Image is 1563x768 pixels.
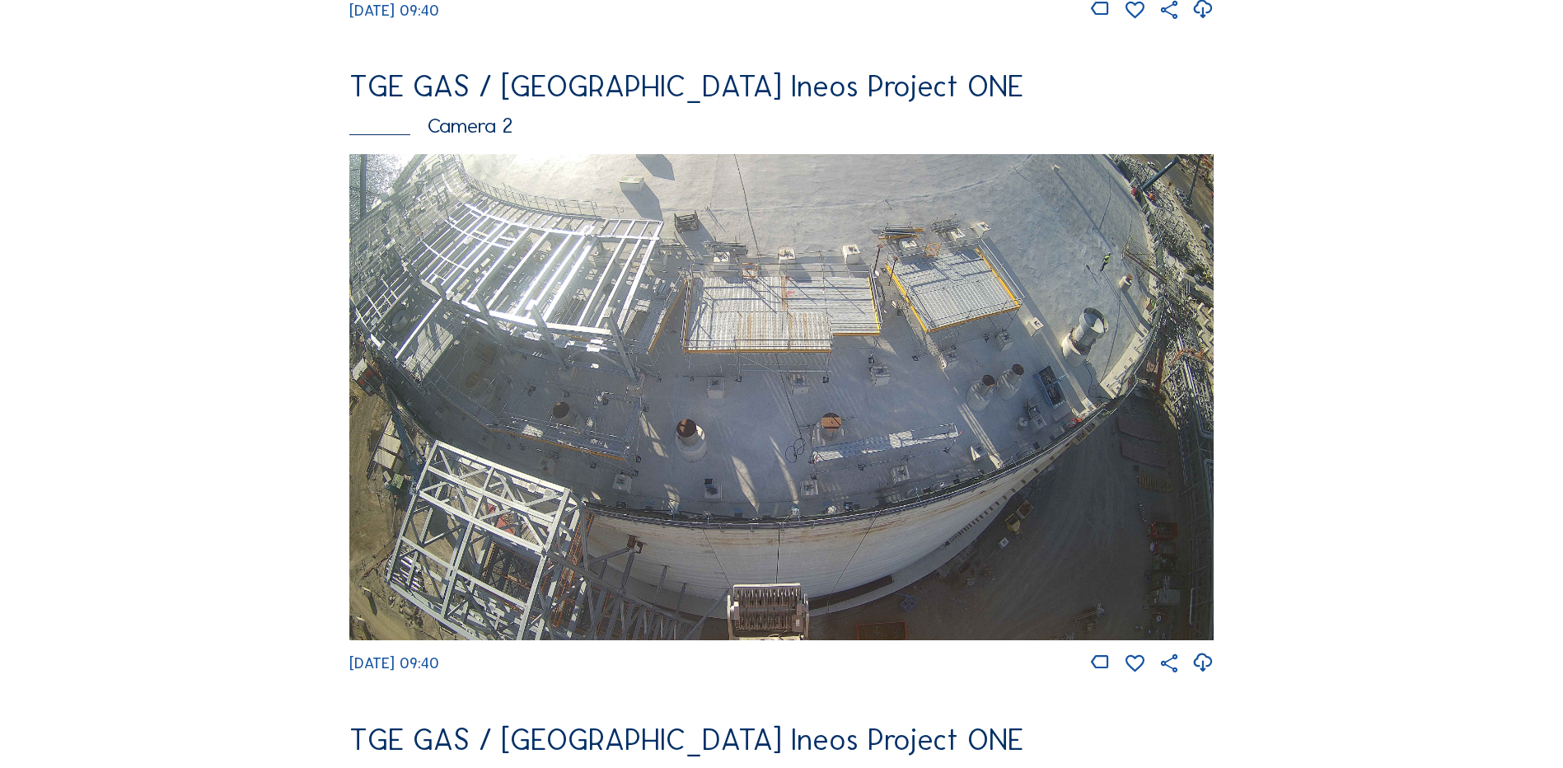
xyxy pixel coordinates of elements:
div: Camera 2 [349,115,1214,136]
span: [DATE] 09:40 [349,2,439,20]
img: Image [349,154,1214,640]
div: TGE GAS / [GEOGRAPHIC_DATA] Ineos Project ONE [349,72,1214,101]
div: TGE GAS / [GEOGRAPHIC_DATA] Ineos Project ONE [349,725,1214,755]
span: [DATE] 09:40 [349,654,439,672]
